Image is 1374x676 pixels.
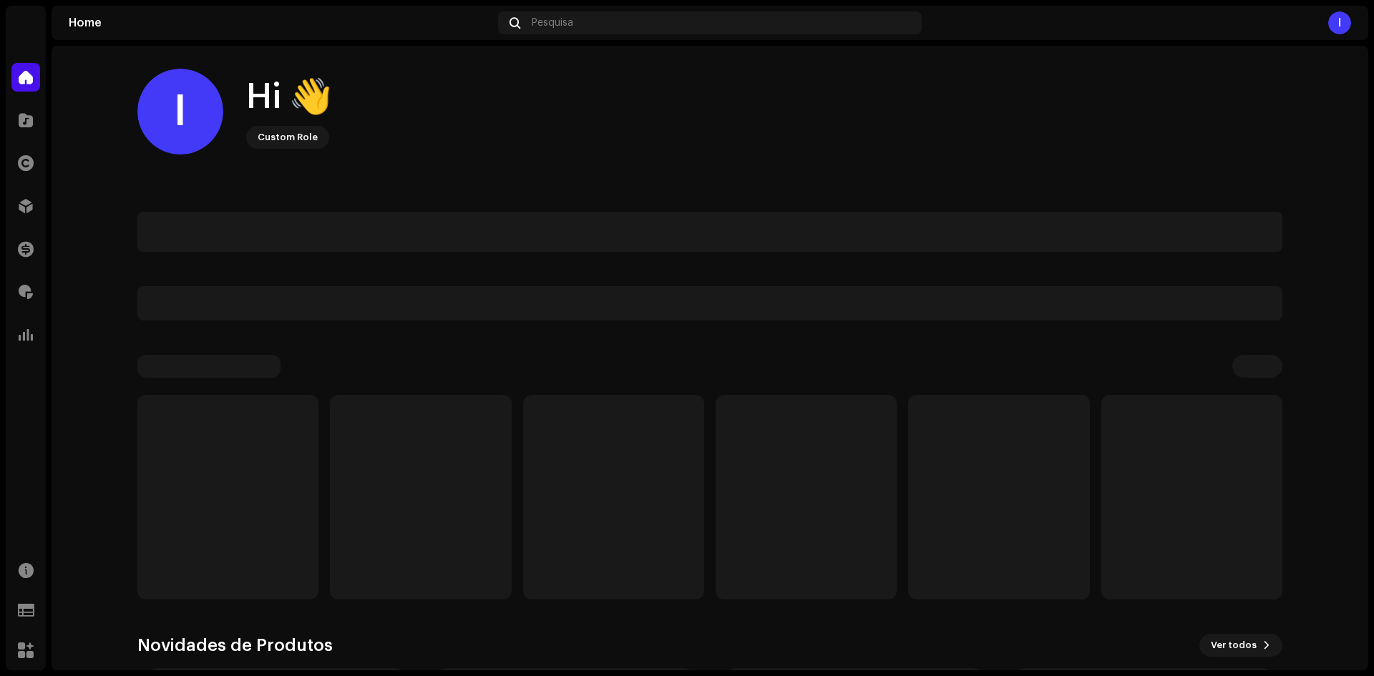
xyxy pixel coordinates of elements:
span: Pesquisa [532,17,573,29]
div: Hi 👋 [246,74,332,120]
span: Ver todos [1211,631,1257,660]
h3: Novidades de Produtos [137,634,333,657]
div: Custom Role [258,129,318,146]
button: Ver todos [1199,634,1282,657]
div: I [137,69,223,155]
div: I [1328,11,1351,34]
div: Home [69,17,492,29]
